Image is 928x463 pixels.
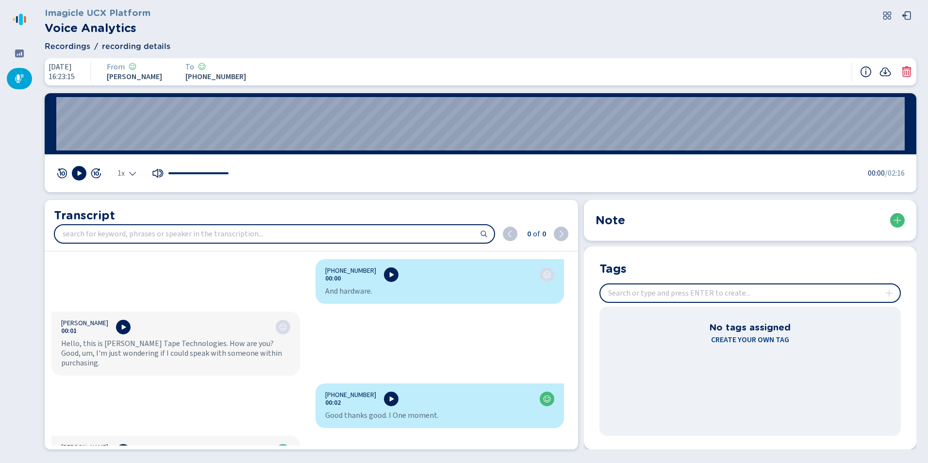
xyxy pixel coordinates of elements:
span: 16:23:15 [49,72,75,81]
span: 0 [525,228,531,240]
svg: plus [885,289,893,297]
svg: icon-emoji-smile [129,63,136,70]
h2: Transcript [54,207,568,224]
span: of [531,228,540,240]
svg: volume-up-fill [152,167,164,179]
div: Select the playback speed [117,169,136,177]
div: Neutral sentiment [543,271,551,279]
button: Recording information [860,66,872,78]
svg: mic-fill [15,74,24,83]
svg: play [119,323,127,331]
div: Dashboard [7,43,32,64]
svg: icon-emoji-neutral [279,323,287,331]
div: Positive sentiment [543,395,551,403]
div: Good thanks good. I One moment. [325,411,554,420]
svg: box-arrow-left [902,11,911,20]
svg: chevron-left [506,230,514,238]
div: And hardware. [325,286,554,296]
span: Create your own tag [711,334,789,346]
button: skip 10 sec fwd [Hotkey: arrow-right] [90,167,102,179]
svg: play [387,271,395,279]
span: Recordings [45,41,90,52]
svg: icon-emoji-smile [198,63,206,70]
svg: jump-forward [90,167,102,179]
svg: plus [894,216,901,224]
span: From [107,63,125,71]
div: Recordings [7,68,32,89]
button: Play [Hotkey: spacebar] [72,166,86,181]
svg: search [480,230,488,238]
svg: chevron-right [557,230,565,238]
div: Neutral sentiment [279,323,287,331]
span: [PERSON_NAME] [107,72,162,81]
input: search for keyword, phrases or speaker in the transcription... [55,225,494,243]
svg: play [75,169,83,177]
h3: No tags assigned [709,320,791,334]
span: 00:00 [868,167,885,179]
span: [PHONE_NUMBER] [325,391,376,399]
svg: trash-fill [901,66,912,78]
button: next (ENTER) [554,227,568,241]
span: [PERSON_NAME] [61,444,108,451]
span: /02:16 [885,167,905,179]
span: recording details [102,41,170,52]
svg: cloud-arrow-down-fill [879,66,891,78]
h3: Imagicle UCX Platform [45,6,150,19]
svg: icon-emoji-neutral [543,271,551,279]
span: To [185,63,194,71]
svg: play [387,395,395,403]
span: 0 [540,228,546,240]
svg: info-circle [860,66,872,78]
div: Hello, this is [PERSON_NAME] Tape Technologies. How are you? Good, um, I'm just wondering if I co... [61,339,290,368]
input: Search or type and press ENTER to create... [600,284,900,302]
button: 00:01 [61,327,77,335]
span: [PHONE_NUMBER] [185,72,246,81]
svg: dashboard-filled [15,49,24,58]
button: previous (shift + ENTER) [503,227,517,241]
button: skip 10 sec rev [Hotkey: arrow-left] [56,167,68,179]
h2: Voice Analytics [45,19,150,37]
svg: icon-emoji-smile [543,395,551,403]
button: 00:00 [325,275,341,282]
button: Mute [152,167,164,179]
div: Positive sentiment [129,63,136,71]
button: 00:02 [325,399,341,407]
button: Recording download [879,66,891,78]
span: 1x [117,169,125,177]
span: [DATE] [49,63,75,71]
button: Delete conversation [901,66,912,78]
svg: jump-back [56,167,68,179]
h2: Note [596,212,625,229]
svg: chevron-down [129,169,136,177]
span: [PERSON_NAME] [61,319,108,327]
div: Positive sentiment [198,63,206,71]
h2: Tags [599,260,627,276]
span: [PHONE_NUMBER] [325,267,376,275]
